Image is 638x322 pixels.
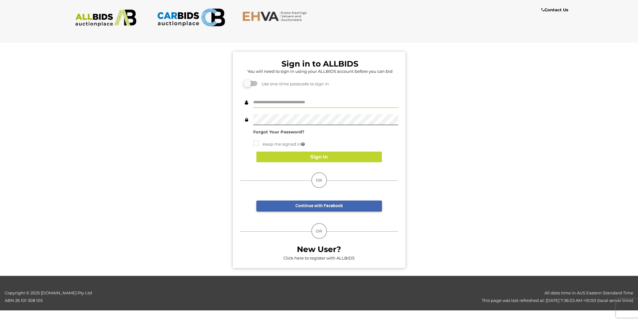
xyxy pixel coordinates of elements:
a: Forgot Your Password? [253,129,304,134]
b: New User? [297,244,341,254]
img: EHVA.com.au [242,11,310,21]
b: Contact Us [541,7,568,12]
div: OR [311,223,327,239]
span: Use one-time passcode to sign in [258,81,329,86]
label: Keep me signed in [253,141,305,148]
button: Sign In [256,152,382,163]
div: OR [311,172,327,188]
a: Continue with Facebook [256,201,382,212]
img: CARBIDS.com.au [157,6,225,29]
h5: You will need to sign in using your ALLBIDS account before you can bid [242,69,398,73]
a: Click here to register with ALLBIDS [283,255,355,260]
b: Sign in to ALLBIDS [281,59,358,68]
img: ALLBIDS.com.au [72,9,140,27]
div: All date time in AUS Eastern Standard Time This page was last refreshed at: [DATE] 7:36:03 AM +10... [159,289,638,304]
a: Contact Us [541,6,570,13]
